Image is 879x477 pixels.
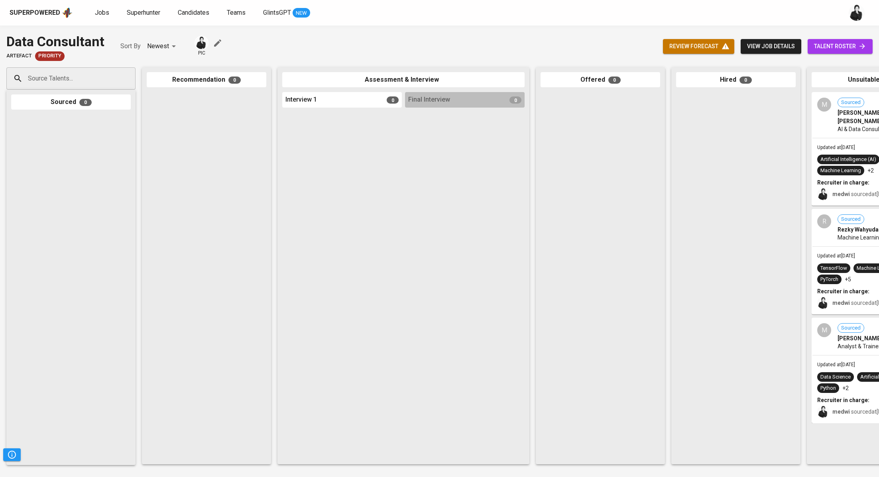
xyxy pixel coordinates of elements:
[817,179,869,186] b: Recruiter in charge:
[817,188,829,200] img: medwi@glints.com
[147,72,266,88] div: Recommendation
[817,397,869,403] b: Recruiter in charge:
[849,5,865,21] img: medwi@glints.com
[408,95,450,104] span: Final Interview
[817,406,829,418] img: medwi@glints.com
[820,385,836,392] div: Python
[541,72,660,88] div: Offered
[387,96,399,104] span: 0
[147,39,179,54] div: Newest
[35,52,65,60] span: Priority
[832,408,850,415] b: medwi
[120,41,141,51] p: Sort By
[6,32,104,51] div: Data Consultant
[808,39,873,54] a: talent roster
[820,167,861,175] div: Machine Learning
[817,297,829,309] img: medwi@glints.com
[842,384,849,392] p: +2
[35,51,65,61] div: New Job received from Demand Team
[227,9,246,16] span: Teams
[817,323,831,337] div: M
[867,167,874,175] p: +2
[663,39,734,54] button: review forecast
[62,7,73,19] img: app logo
[820,156,876,163] div: Artificial Intelligence (AI)
[820,276,838,283] div: PyTorch
[285,95,317,104] span: Interview 1
[820,265,847,272] div: TensorFlow
[131,78,133,79] button: Open
[282,72,525,88] div: Assessment & Interview
[509,96,521,104] span: 0
[608,77,621,84] span: 0
[820,373,851,381] div: Data Science
[845,275,851,283] p: +5
[741,39,801,54] button: view job details
[817,98,831,112] div: M
[178,9,209,16] span: Candidates
[814,41,866,51] span: talent roster
[95,8,111,18] a: Jobs
[263,9,291,16] span: GlintsGPT
[832,191,850,197] b: medwi
[127,8,162,18] a: Superhunter
[817,362,855,367] span: Updated at [DATE]
[669,41,728,51] span: review forecast
[178,8,211,18] a: Candidates
[263,8,310,18] a: GlintsGPT NEW
[127,9,160,16] span: Superhunter
[11,94,131,110] div: Sourced
[676,72,796,88] div: Hired
[195,36,208,57] div: pic
[739,77,752,84] span: 0
[832,300,850,306] b: medwi
[817,145,855,150] span: Updated at [DATE]
[10,8,60,18] div: Superpowered
[817,214,831,228] div: R
[10,7,73,19] a: Superpoweredapp logo
[227,8,247,18] a: Teams
[838,99,864,106] span: Sourced
[838,216,864,223] span: Sourced
[817,288,869,294] b: Recruiter in charge:
[95,9,109,16] span: Jobs
[293,9,310,17] span: NEW
[147,41,169,51] p: Newest
[79,99,92,106] span: 0
[817,253,855,259] span: Updated at [DATE]
[228,77,241,84] span: 0
[838,324,864,332] span: Sourced
[6,52,32,60] span: Artefact
[3,448,21,461] button: Pipeline Triggers
[747,41,795,51] span: view job details
[195,37,208,49] img: medwi@glints.com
